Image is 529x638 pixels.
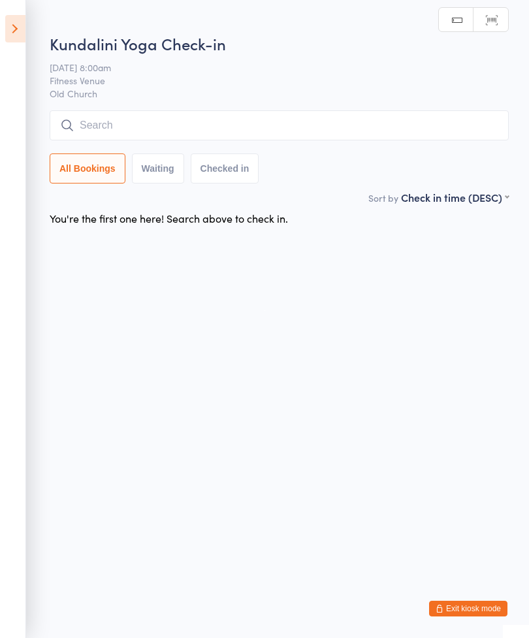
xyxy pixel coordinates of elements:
button: Exit kiosk mode [429,601,507,616]
label: Sort by [368,191,398,204]
span: Old Church [50,87,509,100]
button: All Bookings [50,153,125,183]
input: Search [50,110,509,140]
button: Checked in [191,153,259,183]
span: [DATE] 8:00am [50,61,489,74]
span: Fitness Venue [50,74,489,87]
h2: Kundalini Yoga Check-in [50,33,509,54]
div: You're the first one here! Search above to check in. [50,211,288,225]
div: Check in time (DESC) [401,190,509,204]
button: Waiting [132,153,184,183]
